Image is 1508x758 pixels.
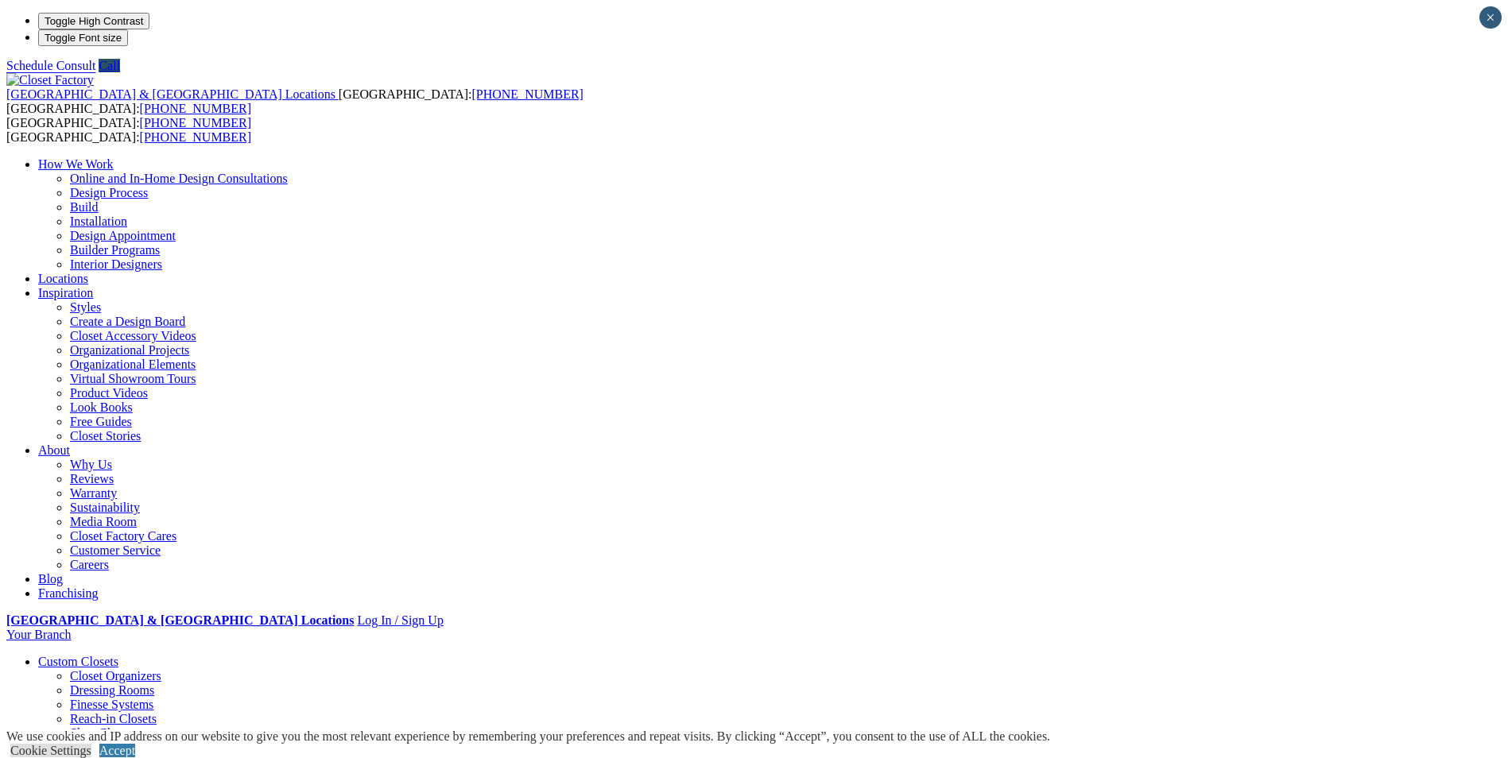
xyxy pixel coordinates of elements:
a: Inspiration [38,286,93,300]
button: Close [1479,6,1502,29]
a: Reach-in Closets [70,712,157,725]
a: Closet Organizers [70,669,161,683]
a: Schedule Consult [6,59,95,72]
span: Toggle Font size [45,32,122,44]
button: Toggle High Contrast [38,13,149,29]
a: Call [99,59,120,72]
a: Closet Factory Cares [70,529,176,543]
a: Cookie Settings [10,744,91,757]
a: Closet Accessory Videos [70,329,196,342]
span: [GEOGRAPHIC_DATA] & [GEOGRAPHIC_DATA] Locations [6,87,335,101]
a: [PHONE_NUMBER] [140,130,251,144]
a: Locations [38,272,88,285]
span: [GEOGRAPHIC_DATA]: [GEOGRAPHIC_DATA]: [6,87,583,115]
a: Interior Designers [70,257,162,271]
a: Virtual Showroom Tours [70,372,196,385]
a: Online and In-Home Design Consultations [70,172,288,185]
a: Dressing Rooms [70,683,154,697]
a: Why Us [70,458,112,471]
a: Styles [70,300,101,314]
a: Franchising [38,586,99,600]
a: Log In / Sign Up [357,613,443,627]
button: Toggle Font size [38,29,128,46]
a: Installation [70,215,127,228]
a: Build [70,200,99,214]
a: Builder Programs [70,243,160,257]
a: Product Videos [70,386,148,400]
a: Media Room [70,515,137,528]
a: Organizational Elements [70,358,196,371]
a: Design Process [70,186,148,199]
a: [PHONE_NUMBER] [471,87,583,101]
a: Design Appointment [70,229,176,242]
a: Create a Design Board [70,315,185,328]
a: Blog [38,572,63,586]
a: Organizational Projects [70,343,189,357]
a: Look Books [70,400,133,414]
div: We use cookies and IP address on our website to give you the most relevant experience by remember... [6,729,1050,744]
img: Closet Factory [6,73,94,87]
a: Customer Service [70,543,161,557]
a: [PHONE_NUMBER] [140,116,251,130]
span: Toggle High Contrast [45,15,143,27]
a: Accept [99,744,135,757]
a: [PHONE_NUMBER] [140,102,251,115]
a: Shoe Closets [70,726,136,740]
a: [GEOGRAPHIC_DATA] & [GEOGRAPHIC_DATA] Locations [6,87,339,101]
a: Custom Closets [38,655,118,668]
a: Careers [70,558,109,571]
a: Free Guides [70,415,132,428]
span: [GEOGRAPHIC_DATA]: [GEOGRAPHIC_DATA]: [6,116,251,144]
a: Warranty [70,486,117,500]
a: [GEOGRAPHIC_DATA] & [GEOGRAPHIC_DATA] Locations [6,613,354,627]
a: How We Work [38,157,114,171]
a: Finesse Systems [70,698,153,711]
a: About [38,443,70,457]
a: Sustainability [70,501,140,514]
a: Closet Stories [70,429,141,443]
a: Reviews [70,472,114,485]
a: Your Branch [6,628,71,641]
